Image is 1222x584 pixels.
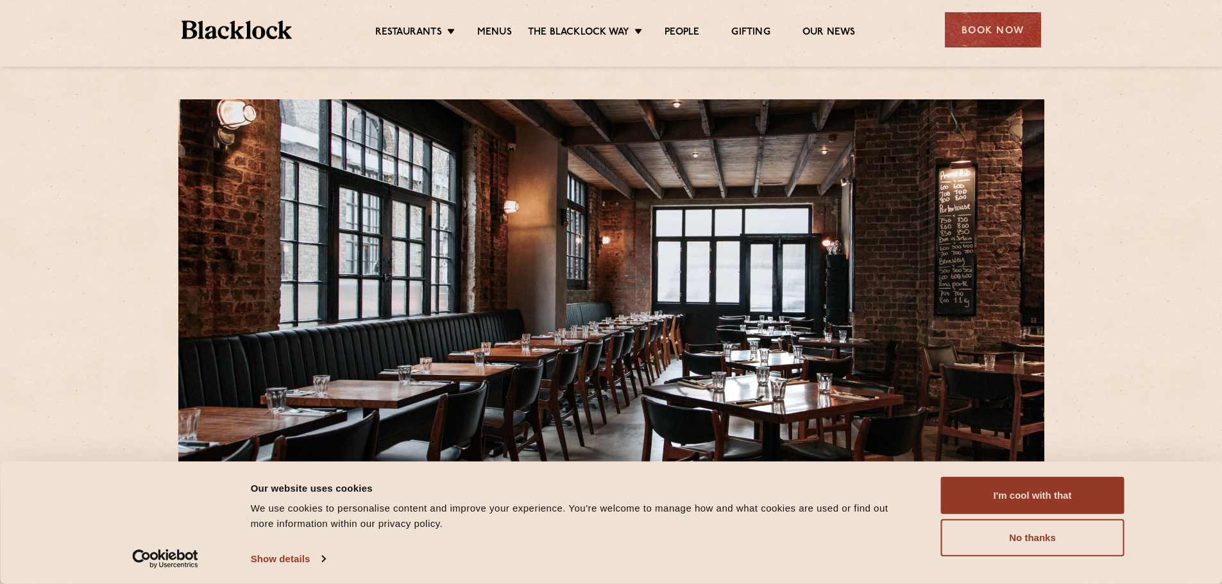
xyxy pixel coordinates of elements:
[251,549,325,569] a: Show details
[665,26,699,40] a: People
[941,519,1124,556] button: No thanks
[731,26,770,40] a: Gifting
[251,501,912,531] div: We use cookies to personalise content and improve your experience. You're welcome to manage how a...
[109,549,221,569] a: Usercentrics Cookiebot - opens in a new window
[802,26,856,40] a: Our News
[375,26,442,40] a: Restaurants
[528,26,629,40] a: The Blacklock Way
[251,480,912,496] div: Our website uses cookies
[941,477,1124,514] button: I'm cool with that
[477,26,512,40] a: Menus
[945,12,1041,47] div: Book Now
[182,21,293,39] img: BL_Textured_Logo-footer-cropped.svg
